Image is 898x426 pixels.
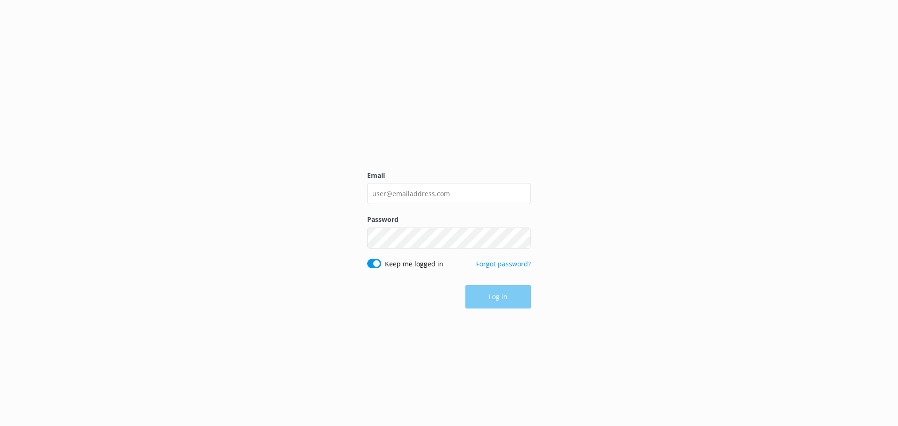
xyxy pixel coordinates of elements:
[367,183,531,204] input: user@emailaddress.com
[385,259,443,269] label: Keep me logged in
[512,228,531,247] button: Show password
[367,214,531,225] label: Password
[367,170,531,181] label: Email
[476,259,531,268] a: Forgot password?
